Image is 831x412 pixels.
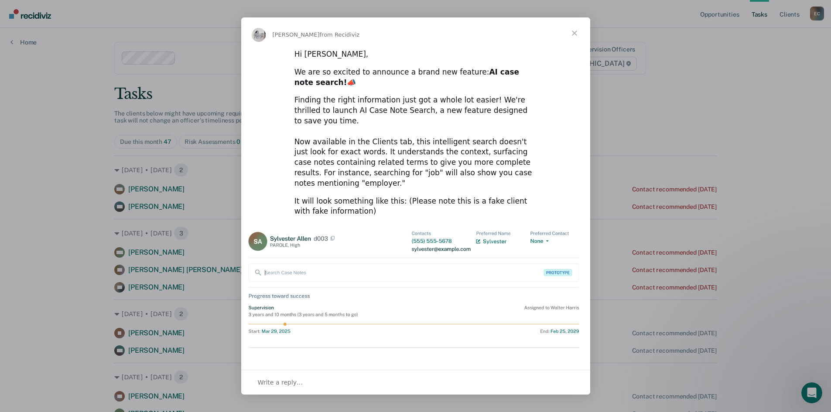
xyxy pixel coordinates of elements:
[258,377,303,388] span: Write a reply…
[294,95,537,188] div: Finding the right information just got a whole lot easier! We're thrilled to launch AI Case Note ...
[559,17,590,49] span: Close
[273,31,320,38] span: [PERSON_NAME]
[320,31,360,38] span: from Recidiviz
[252,28,266,42] img: Profile image for Kim
[294,67,537,88] div: We are so excited to announce a brand new feature: 📣
[294,68,519,87] b: AI case note search!
[241,370,590,395] div: Open conversation and reply
[294,49,537,60] div: Hi [PERSON_NAME],
[294,196,537,217] div: It will look something like this: (Please note this is a fake client with fake information)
